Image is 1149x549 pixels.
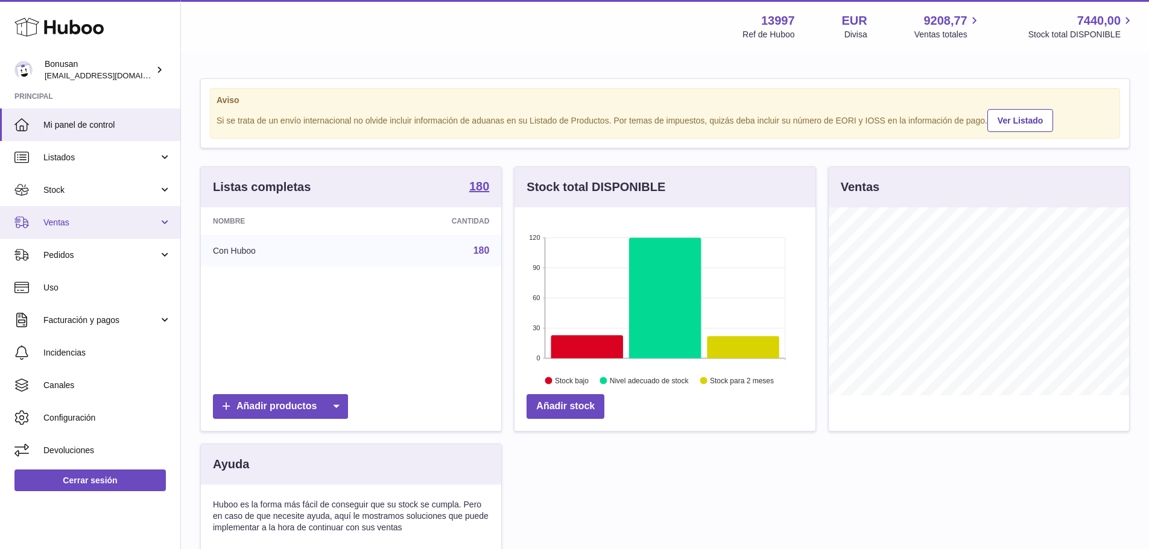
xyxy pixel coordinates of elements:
span: Configuración [43,412,171,424]
span: Ventas totales [914,29,981,40]
a: 180 [473,245,490,256]
th: Cantidad [357,207,502,235]
span: Devoluciones [43,445,171,456]
span: 9208,77 [923,13,967,29]
th: Nombre [201,207,357,235]
h3: Ventas [841,179,879,195]
a: Añadir stock [527,394,604,419]
span: Stock total DISPONIBLE [1028,29,1135,40]
a: 180 [469,180,489,195]
text: 60 [533,294,540,301]
text: 90 [533,264,540,271]
text: Stock bajo [555,377,589,385]
img: info@bonusan.es [14,61,33,79]
a: Cerrar sesión [14,469,166,491]
text: Nivel adecuado de stock [610,377,689,385]
span: Stock [43,184,159,196]
div: Divisa [844,29,867,40]
span: 7440,00 [1077,13,1121,29]
p: Huboo es la forma más fácil de conseguir que su stock se cumpla. Pero en caso de que necesite ayu... [213,499,489,533]
span: Incidencias [43,347,171,359]
span: [EMAIL_ADDRESS][DOMAIN_NAME] [45,71,177,80]
a: Añadir productos [213,394,348,419]
strong: 13997 [761,13,795,29]
div: Si se trata de un envío internacional no olvide incluir información de aduanas en su Listado de P... [217,107,1113,132]
td: Con Huboo [201,235,357,266]
div: Bonusan [45,58,153,81]
text: Stock para 2 meses [710,377,774,385]
text: 30 [533,324,540,331]
a: Ver Listado [987,109,1053,132]
strong: 180 [469,180,489,192]
span: Canales [43,380,171,391]
div: Ref de Huboo [742,29,794,40]
h3: Stock total DISPONIBLE [527,179,665,195]
span: Mi panel de control [43,119,171,131]
strong: Aviso [217,95,1113,106]
h3: Listas completas [213,179,311,195]
span: Facturación y pagos [43,315,159,326]
span: Uso [43,282,171,293]
text: 120 [529,234,540,241]
h3: Ayuda [213,456,249,472]
span: Listados [43,152,159,163]
span: Pedidos [43,249,159,261]
a: 7440,00 Stock total DISPONIBLE [1028,13,1135,40]
span: Ventas [43,217,159,228]
a: 9208,77 Ventas totales [914,13,981,40]
text: 0 [537,354,540,362]
strong: EUR [842,13,867,29]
